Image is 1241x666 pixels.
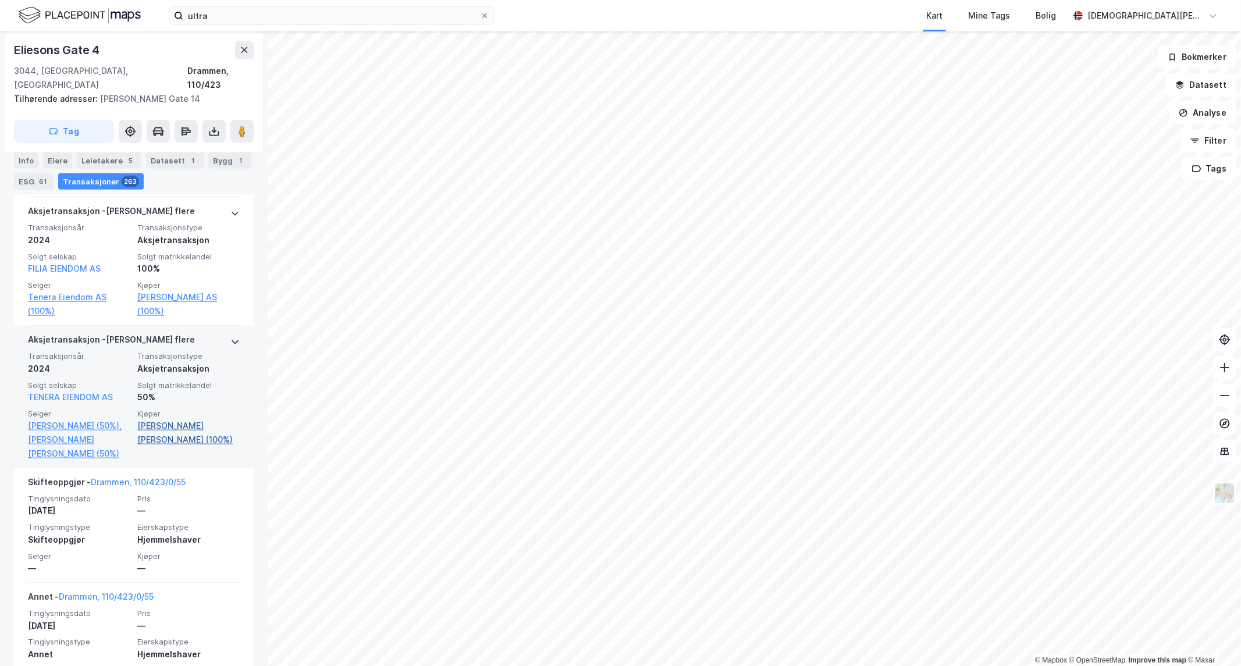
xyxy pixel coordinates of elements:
[28,433,130,461] a: [PERSON_NAME] [PERSON_NAME] (50%)
[183,7,480,24] input: Søk på adresse, matrikkel, gårdeiere, leietakere eller personer
[137,561,240,575] div: —
[208,152,251,169] div: Bygg
[1035,656,1067,664] a: Mapbox
[28,263,101,273] a: FILIA EIENDOM AS
[1036,9,1056,23] div: Bolig
[235,155,247,166] div: 1
[28,608,130,618] span: Tinglysningsdato
[137,647,240,661] div: Hjemmelshaver
[1214,482,1236,504] img: Z
[19,5,141,26] img: logo.f888ab2527a4732fd821a326f86c7f29.svg
[137,608,240,618] span: Pris
[146,152,204,169] div: Datasett
[137,262,240,276] div: 100%
[28,223,130,233] span: Transaksjonsår
[28,561,130,575] div: —
[137,494,240,504] span: Pris
[28,233,130,247] div: 2024
[77,152,141,169] div: Leietakere
[137,637,240,647] span: Eierskapstype
[28,590,154,608] div: Annet -
[137,390,240,404] div: 50%
[28,475,186,494] div: Skifteoppgjør -
[91,477,186,487] a: Drammen, 110/423/0/55
[137,233,240,247] div: Aksjetransaksjon
[28,333,195,351] div: Aksjetransaksjon - [PERSON_NAME] flere
[14,152,38,169] div: Info
[28,290,130,318] a: Tenera Eiendom AS (100%)
[28,380,130,390] span: Solgt selskap
[28,647,130,661] div: Annet
[14,41,102,59] div: Eliesons Gate 4
[28,351,130,361] span: Transaksjonsår
[137,619,240,633] div: —
[1180,129,1236,152] button: Filter
[28,252,130,262] span: Solgt selskap
[122,176,139,187] div: 263
[137,419,240,447] a: [PERSON_NAME] [PERSON_NAME] (100%)
[28,533,130,547] div: Skifteoppgjør
[137,351,240,361] span: Transaksjonstype
[14,120,114,143] button: Tag
[1169,101,1236,124] button: Analyse
[137,252,240,262] span: Solgt matrikkelandel
[137,362,240,376] div: Aksjetransaksjon
[28,392,113,402] a: TENERA EIENDOM AS
[1182,157,1236,180] button: Tags
[58,173,144,190] div: Transaksjoner
[59,592,154,601] a: Drammen, 110/423/0/55
[926,9,943,23] div: Kart
[137,551,240,561] span: Kjøper
[1129,656,1186,664] a: Improve this map
[1087,9,1204,23] div: [DEMOGRAPHIC_DATA][PERSON_NAME]
[1183,610,1241,666] div: Kontrollprogram for chat
[1069,656,1126,664] a: OpenStreetMap
[137,280,240,290] span: Kjøper
[137,380,240,390] span: Solgt matrikkelandel
[28,409,130,419] span: Selger
[28,280,130,290] span: Selger
[28,362,130,376] div: 2024
[187,155,199,166] div: 1
[28,494,130,504] span: Tinglysningsdato
[37,176,49,187] div: 61
[137,290,240,318] a: [PERSON_NAME] AS (100%)
[28,522,130,532] span: Tinglysningstype
[137,223,240,233] span: Transaksjonstype
[1165,73,1236,97] button: Datasett
[125,155,137,166] div: 5
[14,64,187,92] div: 3044, [GEOGRAPHIC_DATA], [GEOGRAPHIC_DATA]
[1183,610,1241,666] iframe: Chat Widget
[968,9,1010,23] div: Mine Tags
[28,637,130,647] span: Tinglysningstype
[187,64,254,92] div: Drammen, 110/423
[28,419,130,433] a: [PERSON_NAME] (50%),
[137,504,240,518] div: —
[137,533,240,547] div: Hjemmelshaver
[28,619,130,633] div: [DATE]
[137,522,240,532] span: Eierskapstype
[14,94,100,104] span: Tilhørende adresser:
[1158,45,1236,69] button: Bokmerker
[137,409,240,419] span: Kjøper
[14,92,244,106] div: [PERSON_NAME] Gate 14
[28,551,130,561] span: Selger
[28,504,130,518] div: [DATE]
[28,204,195,223] div: Aksjetransaksjon - [PERSON_NAME] flere
[43,152,72,169] div: Eiere
[14,173,54,190] div: ESG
